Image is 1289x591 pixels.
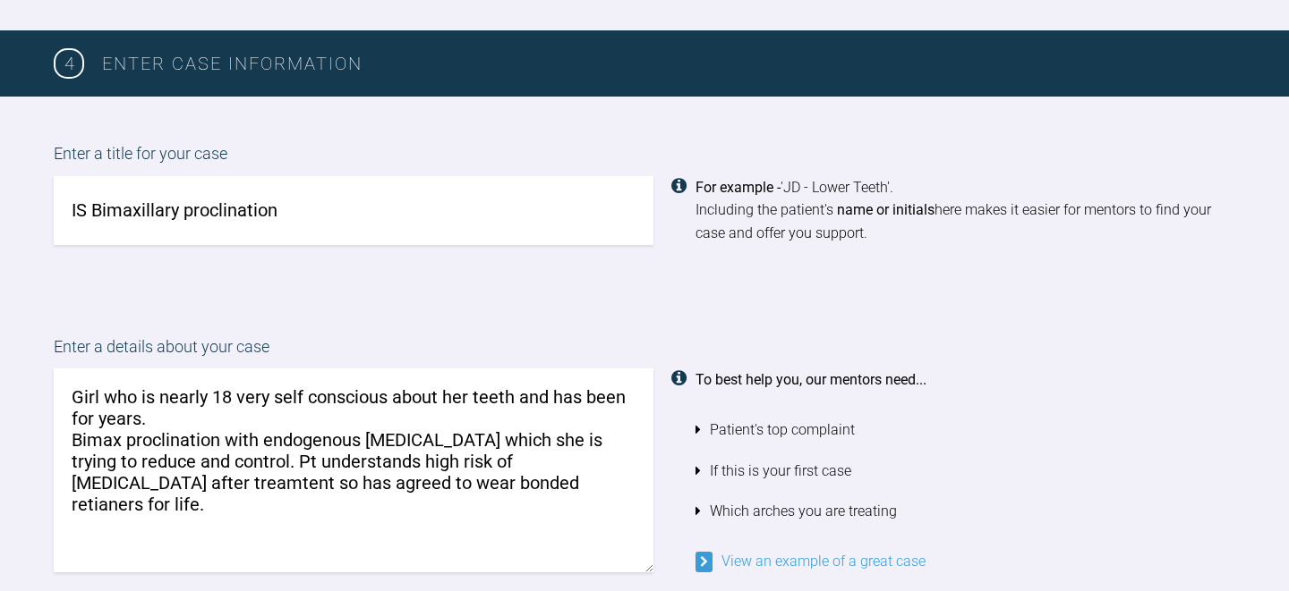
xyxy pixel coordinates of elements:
strong: For example - [696,179,781,196]
label: Enter a title for your case [54,141,1235,176]
div: 'JD - Lower Teeth'. Including the patient's here makes it easier for mentors to find your case an... [696,176,1235,245]
strong: name or initials [837,201,935,218]
li: Patient's top complaint [696,409,1235,451]
h3: Enter case information [102,49,1235,78]
input: JD - Lower Teeth [54,176,653,245]
span: 4 [54,48,84,79]
label: Enter a details about your case [54,334,1235,369]
a: View an example of a great case [696,553,926,570]
textarea: Girl who is nearly 18 very self conscious about her teeth and has been for years. Bimax proclinat... [54,368,653,572]
li: Which arches you are treating [696,491,1235,532]
strong: To best help you, our mentors need... [696,371,926,388]
li: If this is your first case [696,451,1235,492]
